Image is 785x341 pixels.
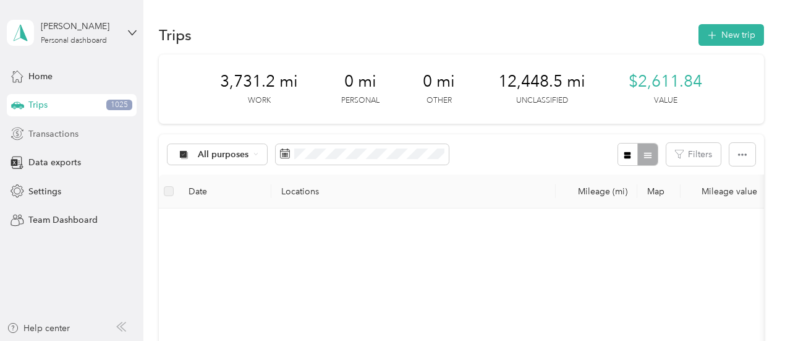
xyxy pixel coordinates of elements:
p: Work [248,95,271,106]
h1: Trips [159,28,192,41]
button: Help center [7,322,70,335]
span: 0 mi [423,72,455,92]
span: 0 mi [344,72,376,92]
button: Filters [666,143,721,166]
div: [PERSON_NAME] [41,20,118,33]
span: Home [28,70,53,83]
p: Personal [341,95,380,106]
p: Other [426,95,452,106]
span: $2,611.84 [629,72,702,92]
span: Trips [28,98,48,111]
th: Locations [271,175,556,209]
span: Settings [28,185,61,198]
th: Date [179,175,271,209]
span: 12,448.5 mi [498,72,585,92]
span: Team Dashboard [28,214,98,227]
th: Mileage value [681,175,767,209]
button: New trip [698,24,764,46]
p: Value [654,95,677,106]
span: 3,731.2 mi [220,72,298,92]
span: 1025 [106,100,132,111]
div: Personal dashboard [41,37,107,45]
span: Transactions [28,127,78,140]
span: All purposes [198,150,249,159]
iframe: Everlance-gr Chat Button Frame [716,272,785,341]
span: Data exports [28,156,81,169]
p: Unclassified [516,95,568,106]
th: Mileage (mi) [556,175,637,209]
th: Map [637,175,681,209]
